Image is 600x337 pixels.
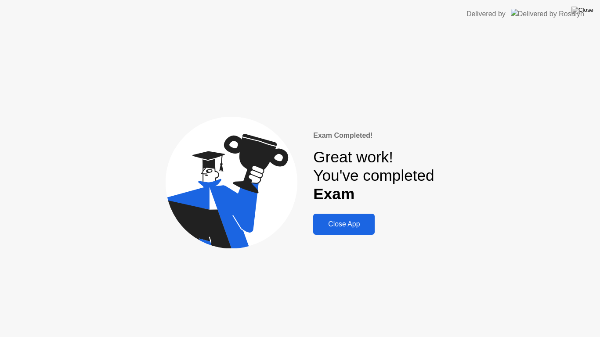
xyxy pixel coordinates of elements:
div: Close App [316,220,372,228]
div: Exam Completed! [313,130,434,141]
b: Exam [313,185,354,202]
img: Delivered by Rosalyn [511,9,584,19]
img: Close [571,7,593,14]
div: Delivered by [466,9,506,19]
div: Great work! You've completed [313,148,434,204]
button: Close App [313,214,375,235]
